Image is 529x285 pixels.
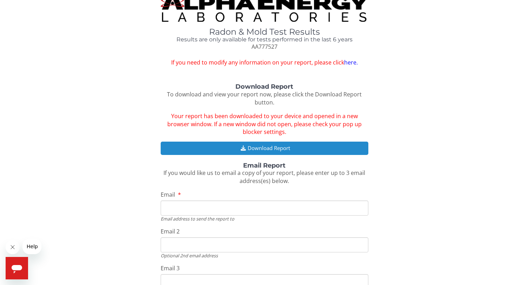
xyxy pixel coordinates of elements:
[161,264,180,272] span: Email 3
[167,112,362,136] span: Your report has been downloaded to your device and opened in a new browser window. If a new windo...
[167,90,362,106] span: To download and view your report now, please click the Download Report button.
[161,142,368,155] button: Download Report
[22,239,41,254] iframe: Message from company
[344,59,358,66] a: here.
[161,216,368,222] div: Email address to send the report to
[163,169,365,185] span: If you would like us to email a copy of your report, please enter up to 3 email address(es) below.
[243,162,286,169] strong: Email Report
[161,191,175,198] span: Email
[6,240,20,254] iframe: Close message
[161,252,368,259] div: Optional 2nd email address
[235,83,293,90] strong: Download Report
[6,257,28,279] iframe: Button to launch messaging window
[252,43,277,50] span: AA777527
[161,27,368,36] h1: Radon & Mold Test Results
[161,59,368,67] span: If you need to modify any information on your report, please click
[161,228,180,235] span: Email 2
[161,36,368,43] h4: Results are only available for tests performed in the last 6 years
